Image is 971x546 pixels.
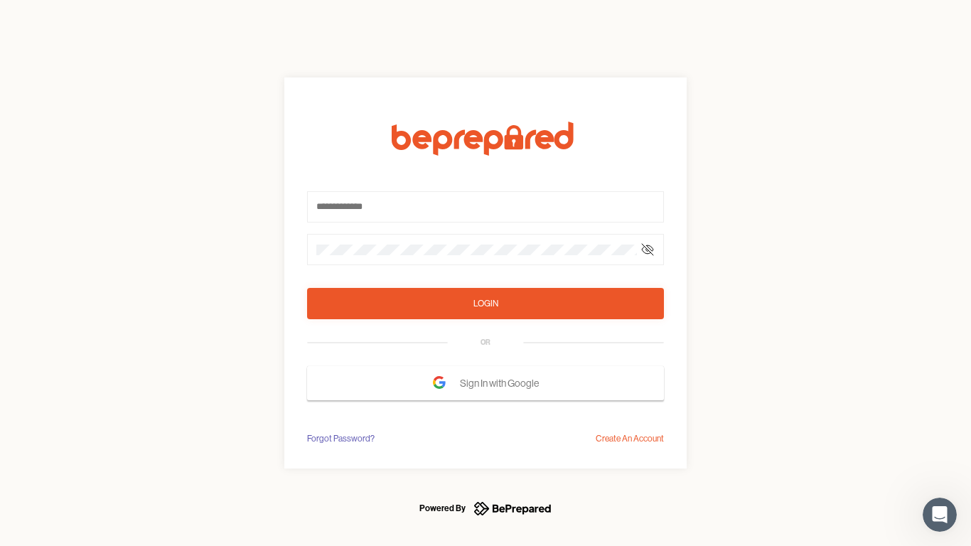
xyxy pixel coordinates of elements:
div: Forgot Password? [307,432,375,446]
div: Create An Account [596,432,664,446]
div: OR [481,337,490,348]
div: Login [473,296,498,311]
button: Sign In with Google [307,366,664,400]
button: Login [307,288,664,319]
span: Sign In with Google [460,370,546,396]
div: Powered By [419,500,466,517]
iframe: Intercom live chat [923,498,957,532]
